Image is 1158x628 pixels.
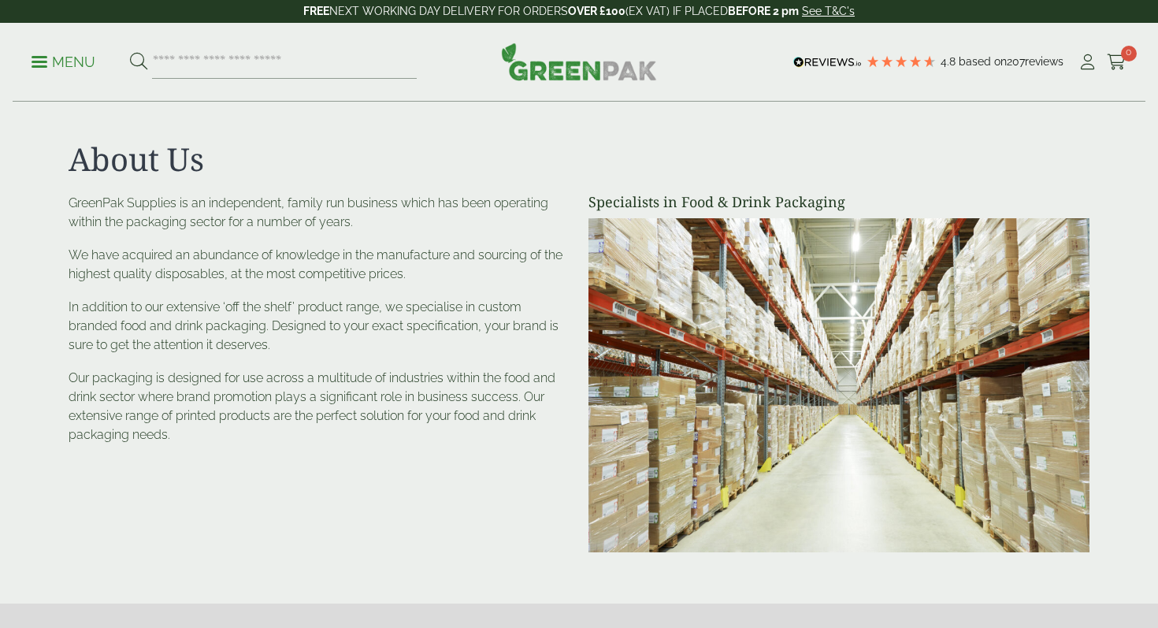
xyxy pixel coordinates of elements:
[69,246,570,284] p: We have acquired an abundance of knowledge in the manufacture and sourcing of the highest quality...
[1025,55,1063,68] span: reviews
[69,194,570,232] p: GreenPak Supplies is an independent, family run business which has been operating within the pack...
[568,5,625,17] strong: OVER £100
[866,54,937,69] div: 4.79 Stars
[69,369,570,444] p: Our packaging is designed for use across a multitude of industries within the food and drink sect...
[802,5,855,17] a: See T&C's
[941,55,959,68] span: 4.8
[1078,54,1097,70] i: My Account
[1107,50,1126,74] a: 0
[1121,46,1137,61] span: 0
[728,5,799,17] strong: BEFORE 2 pm
[1007,55,1025,68] span: 207
[32,53,95,72] p: Menu
[303,5,329,17] strong: FREE
[588,194,1089,211] h4: Specialists in Food & Drink Packaging
[69,140,1089,178] h1: About Us
[32,53,95,69] a: Menu
[793,57,862,68] img: REVIEWS.io
[959,55,1007,68] span: Based on
[69,298,570,355] p: In addition to our extensive ‘off the shelf’ product range, we specialise in custom branded food ...
[1107,54,1126,70] i: Cart
[501,43,657,80] img: GreenPak Supplies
